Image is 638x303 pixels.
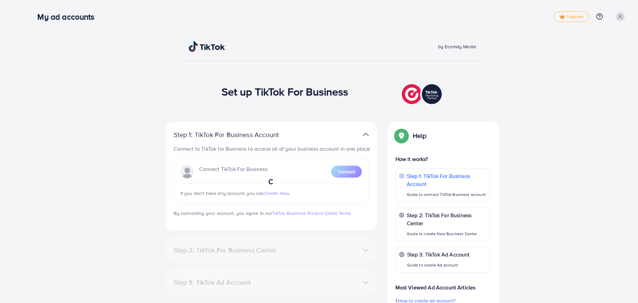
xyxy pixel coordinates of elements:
[407,261,470,269] p: Guide to create Ad account
[407,230,486,238] p: Guide to create New Business Center
[222,85,348,98] h1: Set up TikTok For Business
[407,250,470,258] p: Step 3: TikTok Ad Account
[438,43,476,50] span: by Ecomdy Media
[395,130,407,142] img: Popup guide
[402,82,443,106] img: TikTok partner
[407,211,486,227] p: Step 2: TikTok For Business Center
[174,131,300,139] p: Step 1: TikTok For Business Account
[559,14,583,19] span: Upgrade
[37,12,100,22] h3: My ad accounts
[189,41,225,52] img: TikTok
[554,11,589,22] a: tickUpgrade
[395,278,490,291] p: Most Viewed Ad Account Articles
[363,130,369,139] img: TikTok partner
[407,191,486,199] p: Guide to connect TikTok Business account
[413,132,427,140] p: Help
[559,15,565,19] img: tick
[407,172,486,188] p: Step 1: TikTok For Business Account
[395,155,490,163] p: How it works?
